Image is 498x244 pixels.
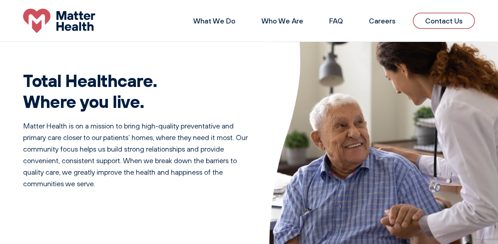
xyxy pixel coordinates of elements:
[369,16,396,25] a: Careers
[261,16,303,25] a: Who We Are
[329,16,343,25] a: FAQ
[23,70,252,112] h1: Total Healthcare. Where you live.
[23,120,252,189] p: Matter Health is on a mission to bring high-quality preventative and primary care closer to our p...
[413,13,475,29] a: Contact Us
[193,16,235,25] a: What We Do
